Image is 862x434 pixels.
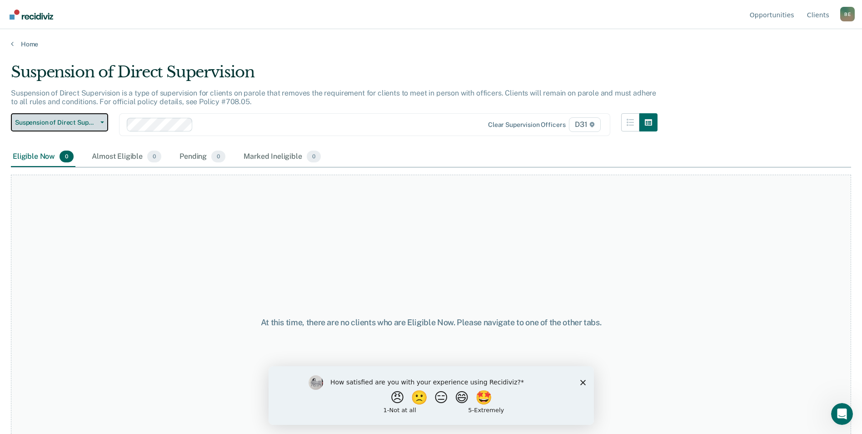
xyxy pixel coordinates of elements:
img: Recidiviz [10,10,53,20]
span: Suspension of Direct Supervision [15,119,97,126]
button: Suspension of Direct Supervision [11,113,108,131]
iframe: Survey by Kim from Recidiviz [269,366,594,425]
div: At this time, there are no clients who are Eligible Now. Please navigate to one of the other tabs. [221,318,641,328]
span: 0 [307,151,321,162]
p: Suspension of Direct Supervision is a type of supervision for clients on parole that removes the ... [11,89,656,106]
span: D31 [569,117,600,132]
span: 0 [60,151,74,162]
span: 0 [211,151,225,162]
iframe: Intercom live chat [831,403,853,425]
div: Almost Eligible0 [90,147,163,167]
div: B E [840,7,855,21]
div: Clear supervision officers [488,121,565,129]
div: Eligible Now0 [11,147,75,167]
div: Marked Ineligible0 [242,147,323,167]
button: Profile dropdown button [840,7,855,21]
div: Suspension of Direct Supervision [11,63,658,89]
span: 0 [147,151,161,162]
a: Home [11,40,851,48]
div: Pending0 [178,147,227,167]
